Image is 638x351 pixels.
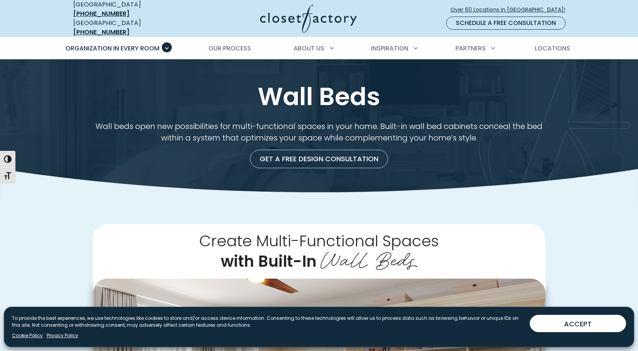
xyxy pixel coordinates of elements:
a: [PHONE_NUMBER] [73,28,129,37]
img: Closet Factory Logo [260,5,357,33]
span: Organization in Every Room [65,44,159,53]
a: Get a Free Design Consultation [250,150,388,168]
span: Our Process [208,44,251,53]
h1: Wall Beds [72,82,566,111]
a: Schedule a Free Consultation [446,17,566,30]
a: Over 60 Locations in [GEOGRAPHIC_DATA]! [450,3,572,17]
button: ACCEPT [530,315,626,332]
a: [PHONE_NUMBER] [73,9,129,18]
span: Create Multi-Functional Spaces [199,230,439,252]
span: About Us [294,44,324,53]
a: Cookie Policy [12,332,43,339]
span: Over 60 Locations in [GEOGRAPHIC_DATA]! [450,6,571,14]
span: Inspiration [371,44,408,53]
span: Locations [535,44,570,53]
div: [GEOGRAPHIC_DATA] [73,18,185,37]
p: Wall beds open new possibilities for multi-functional spaces in your home. Built-in wall bed cabi... [93,120,546,144]
span: with Built-In [221,251,317,272]
nav: Primary Menu [60,38,578,59]
span: Wall Beds [321,242,418,273]
p: To provide the best experiences, we use technologies like cookies to store and/or access device i... [12,315,524,329]
span: Partners [455,44,486,53]
a: Privacy Policy [47,332,78,339]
